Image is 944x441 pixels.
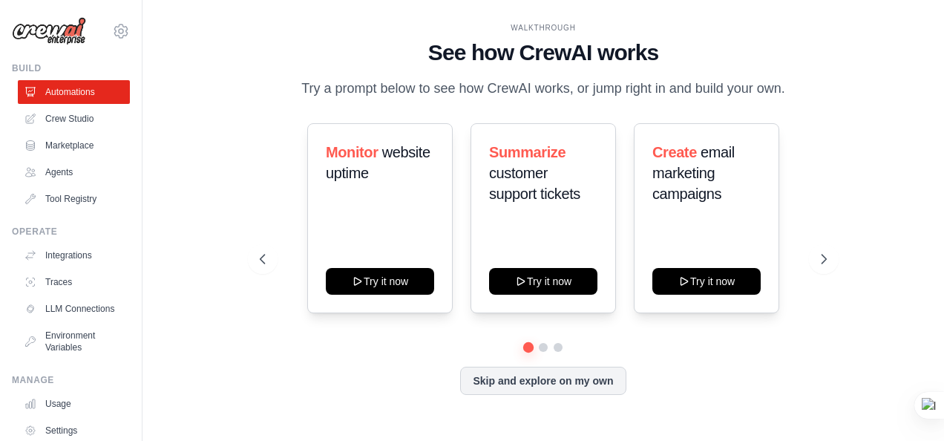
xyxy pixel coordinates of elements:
a: Usage [18,392,130,416]
a: Agents [18,160,130,184]
a: Tool Registry [18,187,130,211]
span: website uptime [326,144,430,181]
span: Create [652,144,697,160]
a: Environment Variables [18,324,130,359]
span: email marketing campaigns [652,144,735,202]
p: Try a prompt below to see how CrewAI works, or jump right in and build your own. [294,78,793,99]
h1: See how CrewAI works [260,39,827,66]
a: Automations [18,80,130,104]
a: Marketplace [18,134,130,157]
div: WALKTHROUGH [260,22,827,33]
button: Skip and explore on my own [460,367,626,395]
div: Manage [12,374,130,386]
button: Try it now [489,268,597,295]
span: Monitor [326,144,378,160]
a: Crew Studio [18,107,130,131]
button: Try it now [326,268,434,295]
span: Summarize [489,144,566,160]
span: customer support tickets [489,165,580,202]
a: Traces [18,270,130,294]
img: Logo [12,17,86,45]
button: Try it now [652,268,761,295]
a: LLM Connections [18,297,130,321]
div: Build [12,62,130,74]
div: Operate [12,226,130,238]
a: Integrations [18,244,130,267]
